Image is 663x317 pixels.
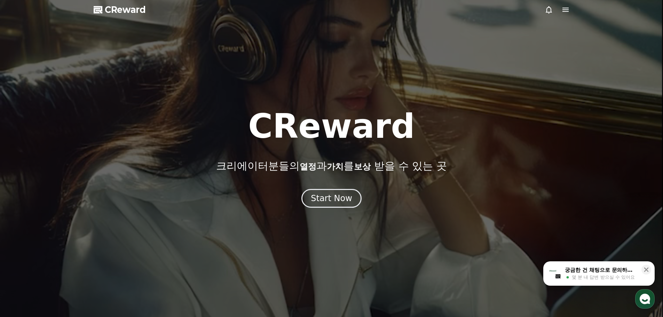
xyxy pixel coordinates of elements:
[354,162,371,172] span: 보상
[301,189,362,208] button: Start Now
[248,110,415,143] h1: CReward
[105,4,146,15] span: CReward
[311,193,352,204] div: Start Now
[216,160,447,172] p: 크리에이터분들의 과 를 받을 수 있는 곳
[300,162,316,172] span: 열정
[94,4,146,15] a: CReward
[301,196,362,203] a: Start Now
[327,162,344,172] span: 가치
